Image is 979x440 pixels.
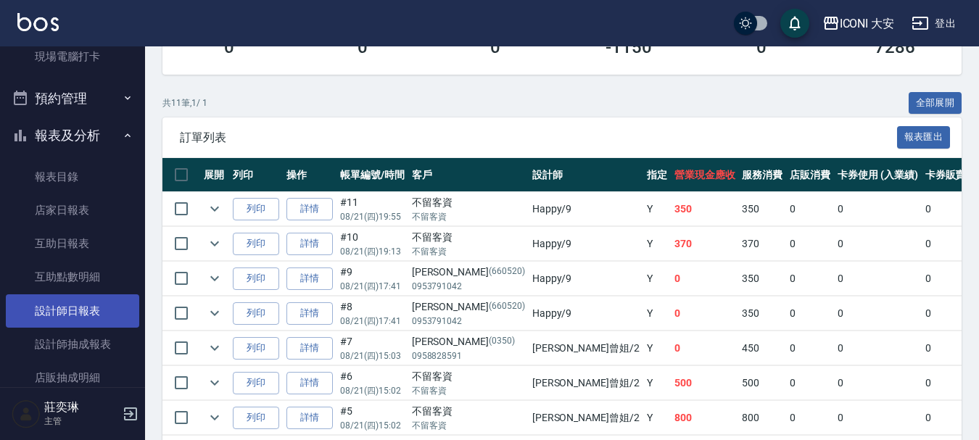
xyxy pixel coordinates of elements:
button: expand row [204,233,226,254]
h3: 0 [756,37,767,57]
button: 列印 [233,233,279,255]
a: 店家日報表 [6,194,139,227]
td: 0 [786,192,834,226]
a: 詳情 [286,198,333,220]
td: Y [643,192,671,226]
td: 0 [786,366,834,400]
td: #6 [336,366,408,400]
p: (660520) [489,265,525,280]
a: 詳情 [286,372,333,394]
th: 服務消費 [738,158,786,192]
p: 不留客資 [412,210,525,223]
p: 08/21 (四) 15:02 [340,419,405,432]
a: 現場電腦打卡 [6,40,139,73]
p: 不留客資 [412,419,525,432]
p: 0953791042 [412,280,525,293]
div: 不留客資 [412,195,525,210]
td: 800 [671,401,739,435]
h3: 0 [358,37,368,57]
td: [PERSON_NAME]曾姐 /2 [529,366,643,400]
p: 08/21 (四) 19:55 [340,210,405,223]
a: 互助日報表 [6,227,139,260]
a: 互助點數明細 [6,260,139,294]
button: 列印 [233,198,279,220]
th: 營業現金應收 [671,158,739,192]
button: 列印 [233,267,279,290]
td: #11 [336,192,408,226]
a: 詳情 [286,233,333,255]
p: 共 11 筆, 1 / 1 [162,96,207,109]
button: expand row [204,337,226,359]
button: expand row [204,302,226,324]
a: 設計師日報表 [6,294,139,328]
div: 不留客資 [412,369,525,384]
td: 0 [671,296,739,331]
th: 列印 [229,158,283,192]
td: 0 [834,296,922,331]
h3: 0 [490,37,500,57]
img: Logo [17,13,59,31]
th: 卡券使用 (入業績) [834,158,922,192]
a: 詳情 [286,267,333,290]
button: 全部展開 [909,92,962,115]
button: expand row [204,267,226,289]
td: 0 [786,331,834,365]
td: 0 [834,192,922,226]
td: [PERSON_NAME]曾姐 /2 [529,401,643,435]
button: 列印 [233,372,279,394]
a: 報表目錄 [6,160,139,194]
td: Y [643,366,671,400]
td: 0 [834,262,922,296]
button: save [780,9,809,38]
p: (660520) [489,299,525,315]
th: 店販消費 [786,158,834,192]
p: 不留客資 [412,245,525,258]
th: 展開 [200,158,229,192]
a: 詳情 [286,407,333,429]
td: Happy /9 [529,227,643,261]
td: 0 [834,227,922,261]
a: 詳情 [286,302,333,325]
p: 08/21 (四) 19:13 [340,245,405,258]
button: ICONI 大安 [817,9,901,38]
td: 370 [671,227,739,261]
button: 報表匯出 [897,126,951,149]
td: #8 [336,296,408,331]
th: 操作 [283,158,336,192]
a: 報表匯出 [897,130,951,144]
p: (0350) [489,334,515,349]
h3: 7286 [875,37,915,57]
p: 08/21 (四) 17:41 [340,315,405,328]
a: 設計師抽成報表 [6,328,139,361]
h5: 莊奕琳 [44,400,118,415]
p: 主管 [44,415,118,428]
td: Y [643,296,671,331]
button: 列印 [233,407,279,429]
td: 0 [786,296,834,331]
button: 列印 [233,302,279,325]
td: 350 [738,262,786,296]
div: 不留客資 [412,404,525,419]
td: 350 [671,192,739,226]
img: Person [12,399,41,428]
p: 08/21 (四) 15:03 [340,349,405,362]
p: 08/21 (四) 15:02 [340,384,405,397]
td: 350 [738,192,786,226]
button: 列印 [233,337,279,360]
td: Y [643,227,671,261]
th: 客戶 [408,158,529,192]
button: expand row [204,198,226,220]
h3: 0 [224,37,234,57]
div: [PERSON_NAME] [412,299,525,315]
td: 800 [738,401,786,435]
td: [PERSON_NAME]曾姐 /2 [529,331,643,365]
button: 報表及分析 [6,117,139,154]
button: 登出 [906,10,962,37]
h3: -1150 [606,37,652,57]
td: 0 [671,331,739,365]
td: 0 [786,262,834,296]
td: #9 [336,262,408,296]
td: Y [643,331,671,365]
p: 0953791042 [412,315,525,328]
div: ICONI 大安 [840,14,895,33]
